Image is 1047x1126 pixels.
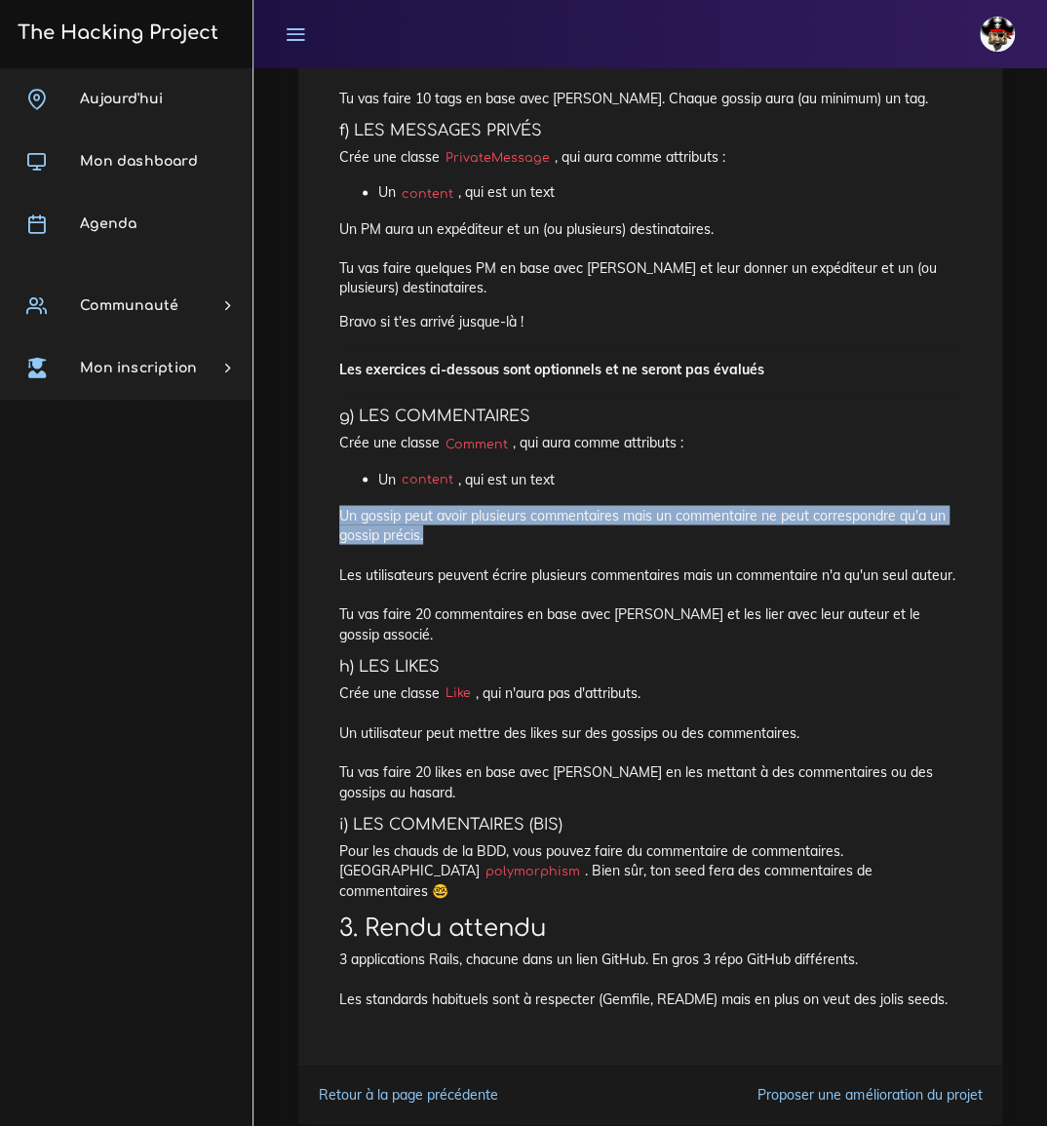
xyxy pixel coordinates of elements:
a: avatar [971,6,1029,62]
p: Bravo si t'es arrivé jusque-là ! [339,312,961,331]
code: content [396,184,458,204]
span: Aujourd'hui [80,92,163,106]
h5: g) LES COMMENTAIRES [339,408,961,426]
strong: Les exercices ci-dessous sont optionnels et ne seront pas évalués [339,361,764,378]
p: Un gossip peut avoir plusieurs tags et un tag peut être présent sur plusieurs gossip (genre #brom... [339,29,961,108]
p: Pour les chauds de la BDD, vous pouvez faire du commentaire de commentaires. [GEOGRAPHIC_DATA] . ... [339,840,961,900]
p: Un PM aura un expéditeur et un (ou plusieurs) destinataires. Tu vas faire quelques PM en base ave... [339,219,961,298]
p: 3 applications Rails, chacune dans un lien GitHub. En gros 3 répo GitHub différents. Les standard... [339,949,961,1008]
span: Agenda [80,216,136,231]
code: content [396,470,458,489]
code: Like [440,683,476,703]
p: Un gossip peut avoir plusieurs commentaires mais un commentaire ne peut correspondre qu'a un goss... [339,505,961,643]
code: Comment [440,435,513,454]
p: Crée une classe , qui aura comme attributs : [339,147,961,167]
li: Un , qui est un text [378,180,961,205]
h5: f) LES MESSAGES PRIVÉS [339,122,961,140]
p: Crée une classe , qui aura comme attributs : [339,433,961,452]
a: Retour à la page précédente [319,1085,498,1103]
code: polymorphism [480,862,585,881]
p: Crée une classe , qui n'aura pas d'attributs. Un utilisateur peut mettre des likes sur des gossip... [339,682,961,801]
h3: The Hacking Project [12,22,218,44]
a: Proposer une amélioration du projet [757,1085,982,1103]
li: Un , qui est un text [378,467,961,491]
span: Mon dashboard [80,154,198,169]
h2: 3. Rendu attendu [339,913,961,942]
h5: h) LES LIKES [339,657,961,676]
h5: i) LES COMMENTAIRES (BIS) [339,815,961,834]
span: Mon inscription [80,361,197,375]
span: Communauté [80,298,178,313]
code: PrivateMessage [440,148,555,168]
img: avatar [980,17,1015,52]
